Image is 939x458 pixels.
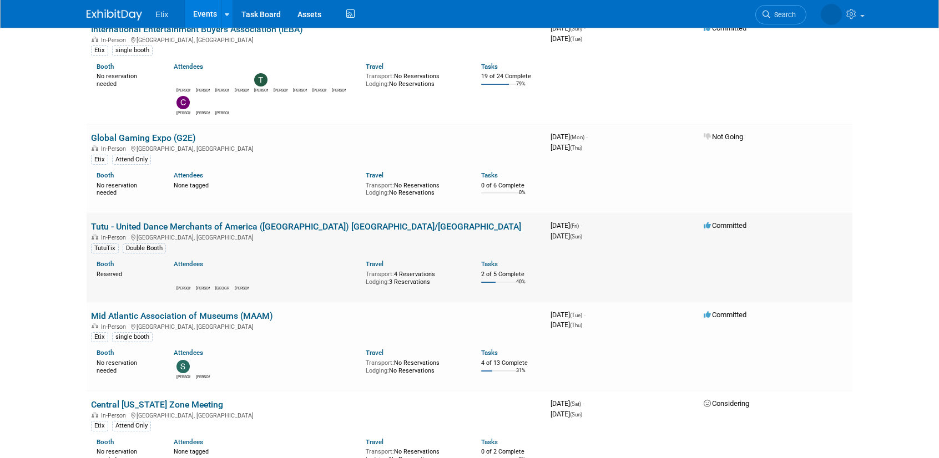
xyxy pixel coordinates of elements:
[481,438,498,446] a: Tasks
[97,70,157,88] div: No reservation needed
[91,311,273,321] a: Mid Atlantic Association of Museums (MAAM)
[92,145,98,151] img: In-Person Event
[215,284,229,291] div: Sydney Lyman
[101,412,129,419] span: In-Person
[704,399,749,408] span: Considering
[551,221,582,230] span: [DATE]
[481,260,498,268] a: Tasks
[293,86,307,93] div: Jeff White
[366,278,389,286] span: Lodging:
[481,271,542,278] div: 2 of 5 Complete
[551,34,582,43] span: [DATE]
[235,284,249,291] div: Olivia Greer
[176,109,190,116] div: Chris Battaglino
[332,86,346,93] div: Matt Price
[481,171,498,179] a: Tasks
[92,234,98,240] img: In-Person Event
[366,180,465,197] div: No Reservations No Reservations
[570,312,582,318] span: (Tue)
[87,9,142,21] img: ExhibitDay
[366,182,394,189] span: Transport:
[91,399,223,410] a: Central [US_STATE] Zone Meeting
[366,359,394,367] span: Transport:
[174,63,203,70] a: Attendees
[196,373,210,380] div: Alex Garza
[551,399,584,408] span: [DATE]
[101,234,129,241] span: In-Person
[97,63,114,70] a: Booth
[570,36,582,42] span: (Tue)
[570,411,582,418] span: (Sun)
[584,24,585,32] span: -
[551,232,582,240] span: [DATE]
[312,73,326,86] img: Jason Huie
[215,96,229,109] img: Aaron Bare
[704,221,746,230] span: Committed
[112,45,153,55] div: single booth
[174,438,203,446] a: Attendees
[215,73,229,86] img: Michael Reklis
[91,133,196,143] a: Global Gaming Expo (G2E)
[516,279,526,294] td: 40%
[174,171,203,179] a: Attendees
[101,145,129,152] span: In-Person
[91,332,108,342] div: Etix
[91,35,542,44] div: [GEOGRAPHIC_DATA], [GEOGRAPHIC_DATA]
[91,410,542,419] div: [GEOGRAPHIC_DATA], [GEOGRAPHIC_DATA]
[821,4,842,25] img: Jared McEntire
[366,268,465,286] div: 4 Reservations 3 Reservations
[366,448,394,455] span: Transport:
[332,73,345,86] img: Matt Price
[519,190,526,205] td: 0%
[366,271,394,278] span: Transport:
[312,86,326,93] div: Jason Huie
[196,360,209,373] img: Alex Garza
[123,243,166,253] div: Double Booth
[586,133,588,141] span: -
[366,367,389,374] span: Lodging:
[215,271,229,284] img: Sydney Lyman
[254,86,268,93] div: Travis Janovich
[570,233,582,240] span: (Sun)
[97,357,157,374] div: No reservation needed
[97,349,114,357] a: Booth
[366,70,465,88] div: No Reservations No Reservations
[583,399,584,408] span: -
[570,223,579,229] span: (Fri)
[580,221,582,230] span: -
[704,24,746,32] span: Committed
[215,109,229,116] div: Aaron Bare
[366,260,383,268] a: Travel
[366,80,389,88] span: Lodging:
[174,349,203,357] a: Attendees
[97,180,157,197] div: No reservation needed
[91,243,119,253] div: TutuTix
[196,86,210,93] div: Courtney Barwick
[97,268,157,278] div: Reserved
[235,86,249,93] div: Dennis Scanlon
[91,221,521,232] a: Tutu - United Dance Merchants of America ([GEOGRAPHIC_DATA]) [GEOGRAPHIC_DATA]/[GEOGRAPHIC_DATA]
[481,63,498,70] a: Tasks
[97,260,114,268] a: Booth
[570,322,582,328] span: (Thu)
[112,332,153,342] div: single booth
[551,133,588,141] span: [DATE]
[366,357,465,374] div: No Reservations No Reservations
[112,421,151,431] div: Attend Only
[196,271,209,284] img: Lakisha Cooper
[97,171,114,179] a: Booth
[176,96,190,109] img: Chris Battaglino
[97,438,114,446] a: Booth
[570,401,581,407] span: (Sat)
[551,143,582,151] span: [DATE]
[176,373,190,380] div: scott sloyer
[101,37,129,44] span: In-Person
[366,63,383,70] a: Travel
[174,446,358,456] div: None tagged
[366,438,383,446] a: Travel
[196,96,209,109] img: Kevin Curley
[92,412,98,418] img: In-Person Event
[274,86,287,93] div: Marshall Pred
[481,349,498,357] a: Tasks
[196,73,209,86] img: Courtney Barwick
